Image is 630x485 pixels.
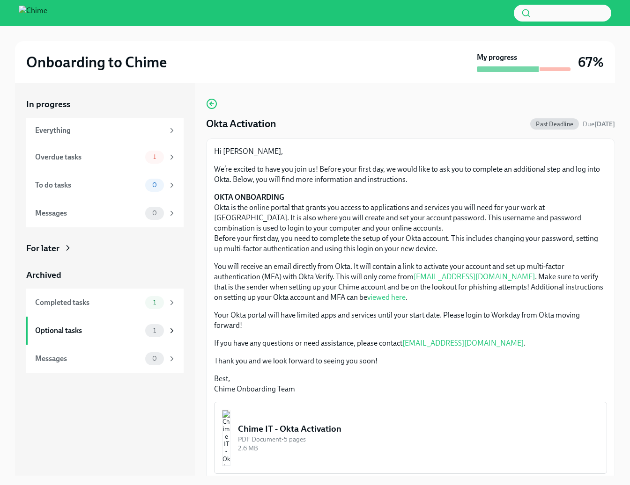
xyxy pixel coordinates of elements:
a: [EMAIL_ADDRESS][DOMAIN_NAME] [402,339,524,347]
p: Okta is the online portal that grants you access to applications and services you will need for y... [214,192,607,254]
span: Past Deadline [530,121,579,128]
h4: Okta Activation [206,117,276,131]
div: For later [26,242,59,254]
a: Completed tasks1 [26,289,184,317]
a: viewed here [367,293,406,302]
div: PDF Document • 5 pages [238,435,599,444]
a: Overdue tasks1 [26,143,184,171]
span: 0 [147,355,163,362]
h3: 67% [578,54,604,71]
p: You will receive an email directly from Okta. It will contain a link to activate your account and... [214,261,607,303]
strong: My progress [477,52,517,63]
span: Due [583,120,615,128]
span: 0 [147,210,163,217]
div: Chime IT - Okta Activation [238,423,599,435]
a: Optional tasks1 [26,317,184,345]
div: Completed tasks [35,297,141,308]
strong: OKTA ONBOARDING [214,193,284,202]
div: Messages [35,354,141,364]
p: Your Okta portal will have limited apps and services until your start date. Please login to Workd... [214,310,607,331]
div: Everything [35,125,164,136]
p: Thank you and we look forward to seeing you soon! [214,356,607,366]
img: Chime IT - Okta Activation [222,410,230,466]
p: Best, Chime Onboarding Team [214,374,607,394]
a: Messages0 [26,199,184,227]
a: To do tasks0 [26,171,184,199]
span: September 14th, 2025 13:00 [583,120,615,129]
h2: Onboarding to Chime [26,53,167,72]
strong: [DATE] [594,120,615,128]
button: Chime IT - Okta ActivationPDF Document•5 pages2.6 MB [214,402,607,474]
a: In progress [26,98,184,110]
a: Everything [26,118,184,143]
div: Messages [35,208,141,218]
span: 1 [148,153,162,160]
a: For later [26,242,184,254]
a: [EMAIL_ADDRESS][DOMAIN_NAME] [414,272,535,281]
span: 1 [148,327,162,334]
a: Messages0 [26,345,184,373]
div: To do tasks [35,180,141,190]
div: Overdue tasks [35,152,141,162]
div: 2.6 MB [238,444,599,453]
span: 0 [147,181,163,188]
a: Archived [26,269,184,281]
span: 1 [148,299,162,306]
p: If you have any questions or need assistance, please contact . [214,338,607,348]
p: We’re excited to have you join us! Before your first day, we would like to ask you to complete an... [214,164,607,185]
p: Hi [PERSON_NAME], [214,146,607,157]
div: Optional tasks [35,326,141,336]
img: Chime [19,6,47,21]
